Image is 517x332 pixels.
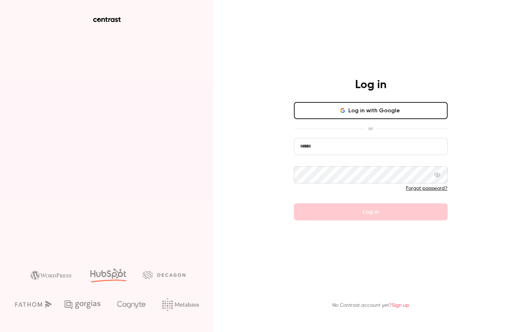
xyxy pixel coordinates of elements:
[143,271,185,279] img: decagon
[294,102,448,119] button: Log in with Google
[365,125,376,132] span: or
[355,78,386,92] h4: Log in
[392,303,409,308] a: Sign up
[406,186,448,191] a: Forgot password?
[332,302,409,309] p: No Contrast account yet?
